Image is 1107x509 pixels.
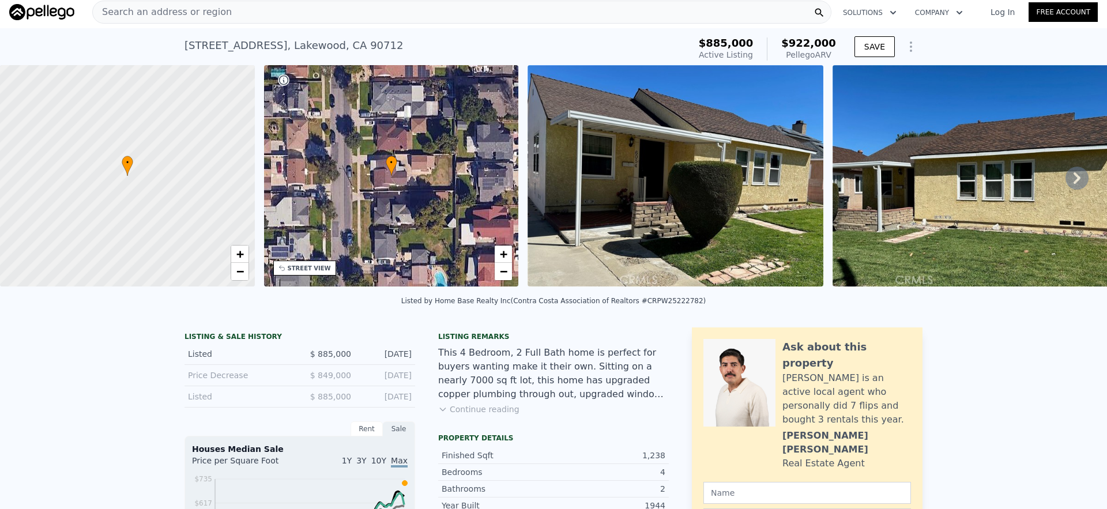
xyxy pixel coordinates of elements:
[386,157,397,168] span: •
[438,332,669,341] div: Listing remarks
[356,456,366,465] span: 3Y
[360,391,412,402] div: [DATE]
[553,483,665,495] div: 2
[1029,2,1098,22] a: Free Account
[553,466,665,478] div: 4
[782,339,911,371] div: Ask about this property
[184,37,403,54] div: [STREET_ADDRESS] , Lakewood , CA 90712
[360,348,412,360] div: [DATE]
[401,297,706,305] div: Listed by Home Base Realty Inc (Contra Costa Association of Realtors #CRPW25222782)
[93,5,232,19] span: Search an address or region
[391,456,408,467] span: Max
[231,263,248,280] a: Zoom out
[310,392,351,401] span: $ 885,000
[310,349,351,359] span: $ 885,000
[442,450,553,461] div: Finished Sqft
[360,370,412,381] div: [DATE]
[781,37,836,49] span: $922,000
[699,50,753,59] span: Active Listing
[188,370,291,381] div: Price Decrease
[442,483,553,495] div: Bathrooms
[438,433,669,443] div: Property details
[184,332,415,344] div: LISTING & SALE HISTORY
[500,264,507,278] span: −
[9,4,74,20] img: Pellego
[500,247,507,261] span: +
[782,457,865,470] div: Real Estate Agent
[782,429,911,457] div: [PERSON_NAME] [PERSON_NAME]
[192,455,300,473] div: Price per Square Foot
[236,264,243,278] span: −
[703,482,911,504] input: Name
[288,264,331,273] div: STREET VIEW
[236,247,243,261] span: +
[438,404,519,415] button: Continue reading
[899,35,922,58] button: Show Options
[351,421,383,436] div: Rent
[528,65,823,286] img: Sale: 169757598 Parcel: 47182560
[188,348,291,360] div: Listed
[194,475,212,483] tspan: $735
[977,6,1029,18] a: Log In
[371,456,386,465] span: 10Y
[310,371,351,380] span: $ 849,000
[495,246,512,263] a: Zoom in
[438,346,669,401] div: This 4 Bedroom, 2 Full Bath home is perfect for buyers wanting make it their own. Sitting on a ne...
[782,371,911,427] div: [PERSON_NAME] is an active local agent who personally did 7 flips and bought 3 rentals this year.
[699,37,754,49] span: $885,000
[342,456,352,465] span: 1Y
[188,391,291,402] div: Listed
[854,36,895,57] button: SAVE
[834,2,906,23] button: Solutions
[192,443,408,455] div: Houses Median Sale
[495,263,512,280] a: Zoom out
[122,157,133,168] span: •
[231,246,248,263] a: Zoom in
[442,466,553,478] div: Bedrooms
[906,2,972,23] button: Company
[781,49,836,61] div: Pellego ARV
[386,156,397,176] div: •
[553,450,665,461] div: 1,238
[122,156,133,176] div: •
[194,499,212,507] tspan: $617
[383,421,415,436] div: Sale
